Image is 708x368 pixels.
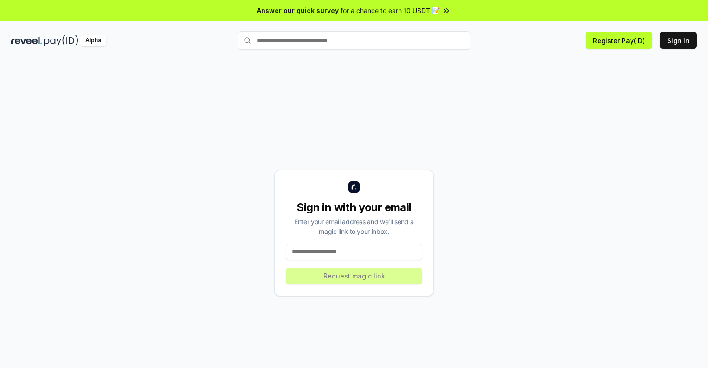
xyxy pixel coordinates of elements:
div: Sign in with your email [286,200,422,215]
img: logo_small [348,181,360,193]
div: Enter your email address and we’ll send a magic link to your inbox. [286,217,422,236]
div: Alpha [80,35,106,46]
button: Register Pay(ID) [586,32,652,49]
button: Sign In [660,32,697,49]
img: reveel_dark [11,35,42,46]
span: Answer our quick survey [257,6,339,15]
img: pay_id [44,35,78,46]
span: for a chance to earn 10 USDT 📝 [341,6,440,15]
